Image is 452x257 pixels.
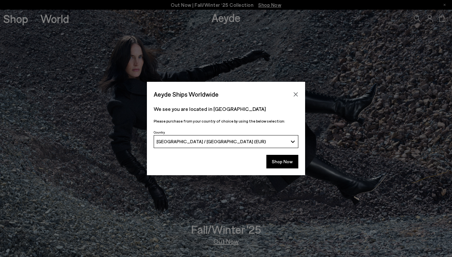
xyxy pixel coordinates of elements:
[154,89,219,100] span: Aeyde Ships Worldwide
[154,130,165,134] span: Country
[154,118,298,124] p: Please purchase from your country of choice by using the below selection:
[266,155,298,168] button: Shop Now
[157,139,266,144] span: [GEOGRAPHIC_DATA] / [GEOGRAPHIC_DATA] (EUR)
[154,105,298,113] p: We see you are located in [GEOGRAPHIC_DATA]
[291,90,301,99] button: Close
